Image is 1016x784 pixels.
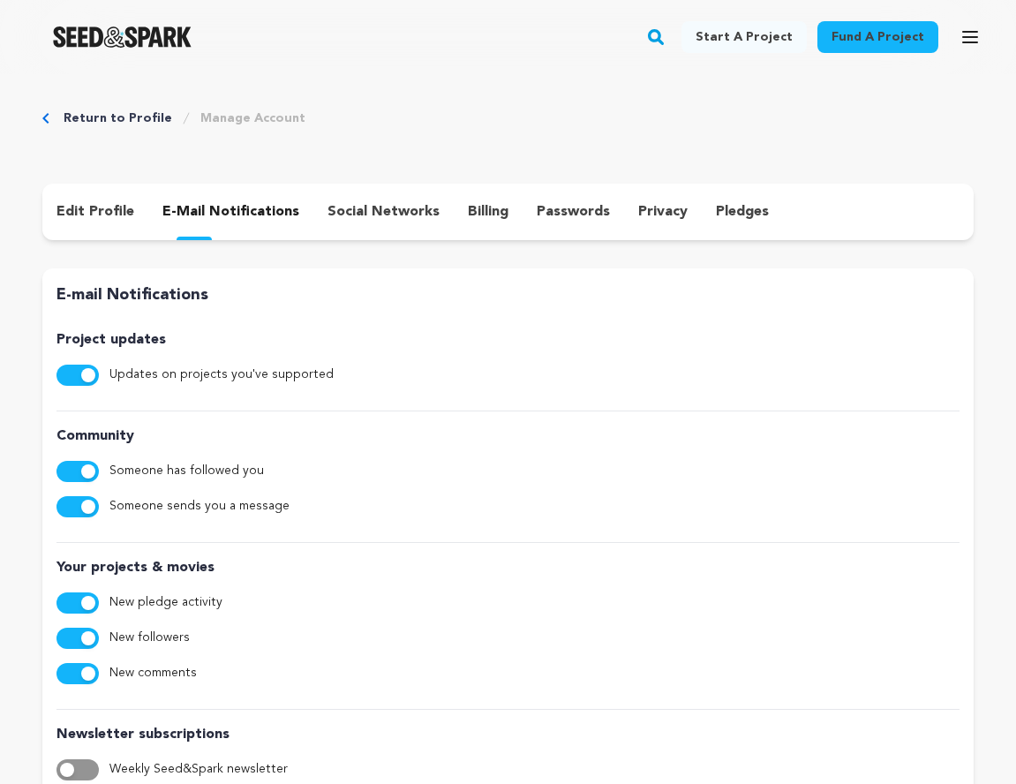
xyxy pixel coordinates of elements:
[109,592,222,614] label: New pledge activity
[109,759,288,780] label: Weekly Seed&Spark newsletter
[42,109,974,127] div: Breadcrumb
[702,198,783,226] button: pledges
[638,201,688,222] p: privacy
[56,724,960,745] p: Newsletter subscriptions
[523,198,624,226] button: passwords
[468,201,508,222] p: billing
[624,198,702,226] button: privacy
[162,201,299,222] p: e-mail notifications
[56,283,960,308] p: E-mail Notifications
[56,557,960,578] p: Your projects & movies
[53,26,192,48] img: Seed&Spark Logo Dark Mode
[313,198,454,226] button: social networks
[64,109,172,127] a: Return to Profile
[716,201,769,222] p: pledges
[109,461,264,482] label: Someone has followed you
[56,426,960,447] p: Community
[454,198,523,226] button: billing
[537,201,610,222] p: passwords
[148,198,313,226] button: e-mail notifications
[200,109,305,127] a: Manage Account
[109,365,334,386] label: Updates on projects you've supported
[42,198,148,226] button: edit profile
[109,628,190,649] label: New followers
[109,663,197,684] label: New comments
[56,201,134,222] p: edit profile
[56,329,960,351] p: Project updates
[327,201,440,222] p: social networks
[109,496,290,517] label: Someone sends you a message
[817,21,938,53] a: Fund a project
[53,26,192,48] a: Seed&Spark Homepage
[681,21,807,53] a: Start a project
